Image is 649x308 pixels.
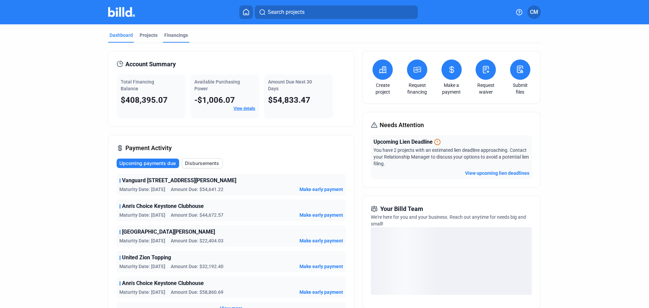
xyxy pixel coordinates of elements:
[530,8,538,16] span: CM
[122,202,204,210] span: Ann's Choice Keystone Clubhouse
[374,147,529,166] span: You have 2 projects with an estimated lien deadline approaching. Contact your Relationship Manage...
[122,176,236,185] span: Vanguard [STREET_ADDRESS][PERSON_NAME]
[374,138,433,146] span: Upcoming Lien Deadline
[299,237,343,244] button: Make early payment
[119,237,165,244] span: Maturity Date: [DATE]
[117,159,179,168] button: Upcoming payments due
[122,254,171,262] span: United Zion Topping
[185,160,219,167] span: Disbursements
[171,186,223,193] span: Amount Due: $54,641.22
[171,263,223,270] span: Amount Due: $32,192.40
[122,279,204,287] span: Ann's Choice Keystone Clubhouse
[508,82,532,95] a: Submit files
[119,186,165,193] span: Maturity Date: [DATE]
[119,289,165,295] span: Maturity Date: [DATE]
[299,289,343,295] button: Make early payment
[380,120,424,130] span: Needs Attention
[121,79,154,91] span: Total Financing Balance
[255,5,418,19] button: Search projects
[121,95,168,105] span: $408,395.07
[299,212,343,218] button: Make early payment
[465,170,529,176] button: View upcoming lien deadlines
[268,95,310,105] span: $54,833.47
[405,82,429,95] a: Request financing
[371,227,532,295] div: loading
[194,95,235,105] span: -$1,006.07
[122,228,215,236] span: [GEOGRAPHIC_DATA][PERSON_NAME]
[125,60,176,69] span: Account Summary
[140,32,158,39] div: Projects
[299,186,343,193] button: Make early payment
[171,289,223,295] span: Amount Due: $58,860.69
[234,106,255,111] a: View details
[119,160,176,167] span: Upcoming payments due
[182,158,223,168] button: Disbursements
[371,82,394,95] a: Create project
[299,263,343,270] button: Make early payment
[108,7,135,17] img: Billd Company Logo
[268,8,305,16] span: Search projects
[474,82,498,95] a: Request waiver
[125,143,172,153] span: Payment Activity
[119,212,165,218] span: Maturity Date: [DATE]
[440,82,463,95] a: Make a payment
[371,214,526,227] span: We're here for you and your business. Reach out anytime for needs big and small!
[527,5,541,19] button: CM
[380,204,423,214] span: Your Billd Team
[110,32,133,39] div: Dashboard
[268,79,312,91] span: Amount Due Next 30 Days
[171,212,223,218] span: Amount Due: $44,672.57
[119,263,165,270] span: Maturity Date: [DATE]
[164,32,188,39] div: Financings
[194,79,240,91] span: Available Purchasing Power
[171,237,223,244] span: Amount Due: $22,404.03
